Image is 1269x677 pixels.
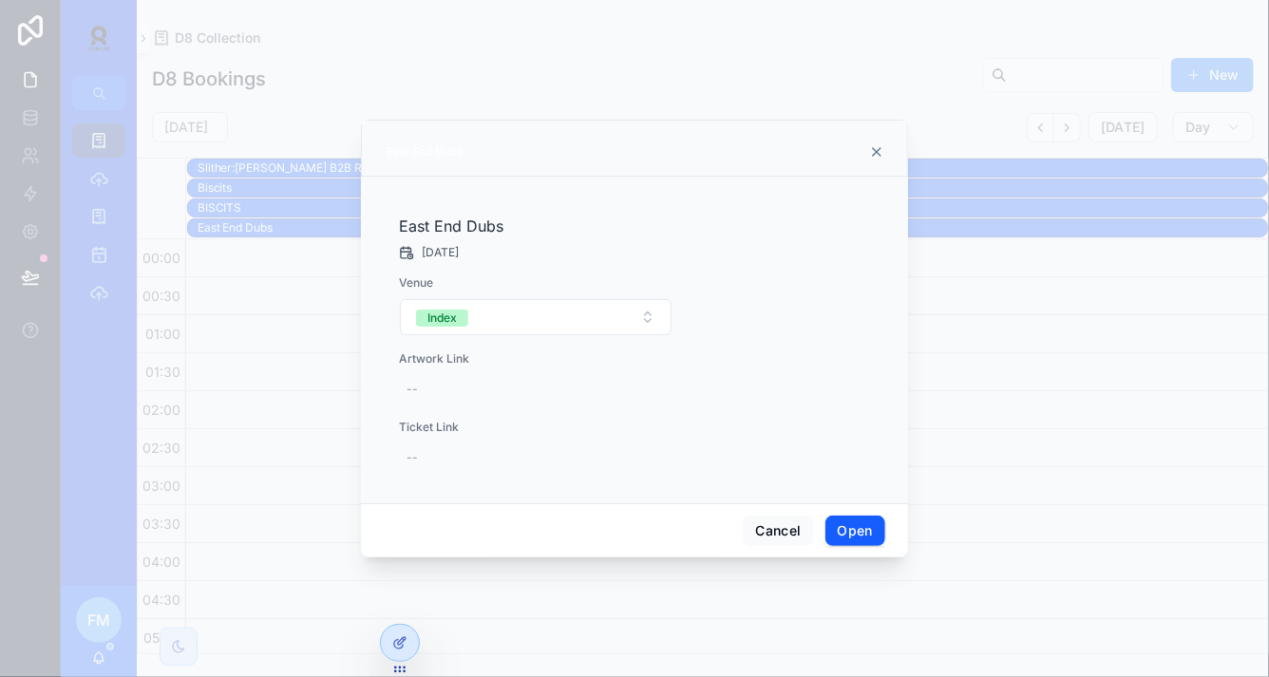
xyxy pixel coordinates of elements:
[427,310,457,327] div: Index
[407,382,418,397] div: --
[407,450,418,465] div: --
[399,351,672,367] span: Artwork Link
[399,215,672,237] h2: East End Dubs
[825,516,885,546] button: Open
[387,144,463,160] div: East End Dubs
[399,275,672,291] span: Venue
[422,245,459,260] span: [DATE]
[743,516,813,546] button: Cancel
[399,420,672,435] span: Ticket Link
[387,143,463,160] div: East End Dubs
[400,299,672,335] button: Select Button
